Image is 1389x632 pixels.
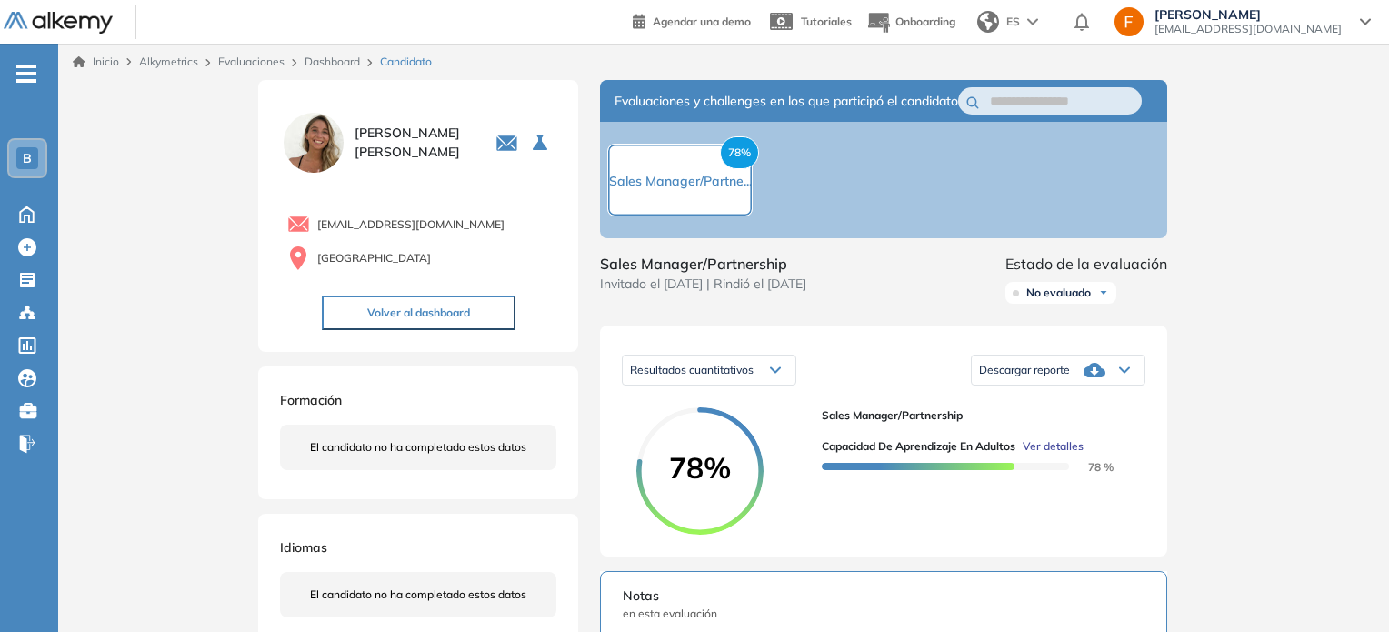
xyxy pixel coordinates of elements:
span: Sales Manager/Partne... [609,173,752,189]
span: Capacidad de Aprendizaje en Adultos [822,438,1015,455]
span: Resultados cuantitativos [630,363,754,376]
button: Onboarding [866,3,955,42]
span: El candidato no ha completado estos datos [310,587,526,603]
a: Evaluaciones [218,55,285,68]
span: Candidato [380,54,432,70]
img: Logo [4,12,113,35]
span: [EMAIL_ADDRESS][DOMAIN_NAME] [1154,22,1342,36]
a: Dashboard [305,55,360,68]
a: Inicio [73,54,119,70]
span: Tutoriales [801,15,852,28]
img: PROFILE_MENU_LOGO_USER [280,109,347,176]
span: B [23,151,32,166]
div: Widget de chat [1298,545,1389,632]
span: 78 % [1066,460,1114,474]
span: Sales Manager/Partnership [822,407,1131,424]
span: Notas [623,587,1144,606]
i: - [16,72,36,75]
span: ES [1006,14,1020,30]
span: Sales Manager/Partnership [600,253,806,275]
span: [PERSON_NAME] [PERSON_NAME] [355,124,474,162]
span: El candidato no ha completado estos datos [310,439,526,456]
span: [GEOGRAPHIC_DATA] [317,250,431,266]
span: Alkymetrics [139,55,198,68]
img: world [977,11,999,33]
button: Ver detalles [1015,438,1084,455]
a: Agendar una demo [633,9,751,31]
span: Agendar una demo [653,15,751,28]
span: Idiomas [280,539,327,556]
span: Invitado el [DATE] | Rindió el [DATE] [600,275,806,294]
span: 78% [720,136,759,169]
button: Volver al dashboard [322,296,515,330]
span: Estado de la evaluación [1005,253,1167,275]
img: arrow [1027,18,1038,25]
iframe: Chat Widget [1298,545,1389,632]
span: Ver detalles [1023,438,1084,455]
span: [PERSON_NAME] [1154,7,1342,22]
span: Descargar reporte [979,363,1070,377]
span: 78% [636,453,764,482]
span: en esta evaluación [623,606,1144,622]
span: [EMAIL_ADDRESS][DOMAIN_NAME] [317,216,505,233]
span: Evaluaciones y challenges en los que participó el candidato [615,92,958,111]
span: Formación [280,392,342,408]
img: Ícono de flecha [1098,287,1109,298]
span: No evaluado [1026,286,1091,300]
span: Onboarding [895,15,955,28]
